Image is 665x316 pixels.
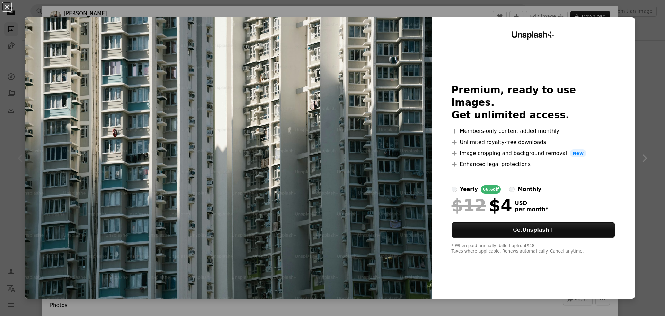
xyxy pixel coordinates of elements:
span: USD [515,200,548,206]
span: per month * [515,206,548,213]
li: Members-only content added monthly [452,127,615,135]
li: Unlimited royalty-free downloads [452,138,615,146]
div: 66% off [481,185,501,194]
span: New [570,149,586,157]
div: $4 [452,196,512,214]
h2: Premium, ready to use images. Get unlimited access. [452,84,615,121]
div: * When paid annually, billed upfront $48 Taxes where applicable. Renews automatically. Cancel any... [452,243,615,254]
div: monthly [517,185,541,194]
span: $12 [452,196,486,214]
li: Enhanced legal protections [452,160,615,169]
li: Image cropping and background removal [452,149,615,157]
input: yearly66%off [452,187,457,192]
button: GetUnsplash+ [452,222,615,238]
div: yearly [460,185,478,194]
strong: Unsplash+ [522,227,553,233]
input: monthly [509,187,515,192]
